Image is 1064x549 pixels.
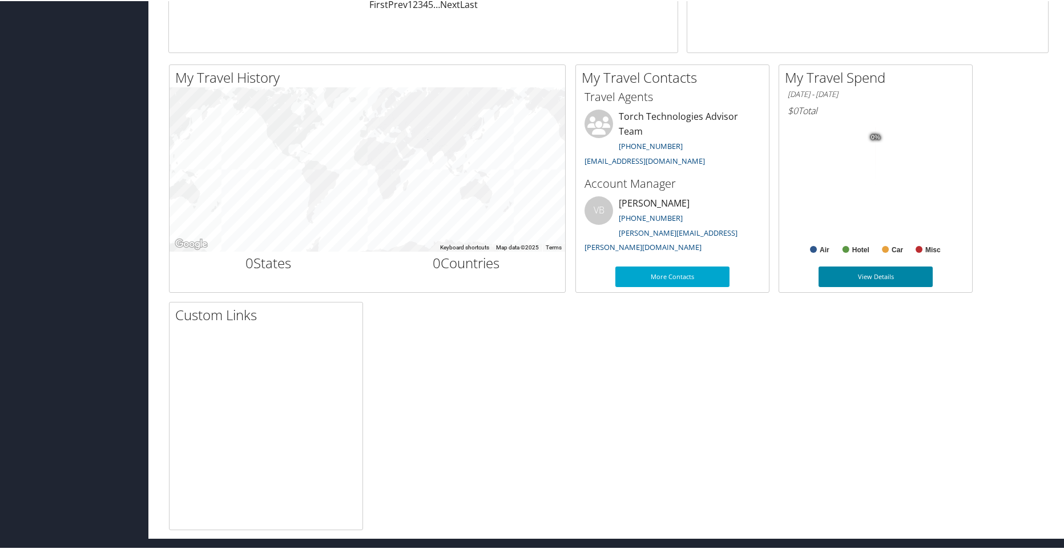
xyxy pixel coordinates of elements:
[925,245,941,253] text: Misc
[785,67,972,86] h2: My Travel Spend
[892,245,903,253] text: Car
[585,195,613,224] div: VB
[788,103,964,116] h6: Total
[585,175,760,191] h3: Account Manager
[582,67,769,86] h2: My Travel Contacts
[546,243,562,249] a: Terms (opens in new tab)
[585,227,737,252] a: [PERSON_NAME][EMAIL_ADDRESS][PERSON_NAME][DOMAIN_NAME]
[496,243,539,249] span: Map data ©2025
[433,252,441,271] span: 0
[619,212,683,222] a: [PHONE_NUMBER]
[585,155,705,165] a: [EMAIL_ADDRESS][DOMAIN_NAME]
[440,243,489,251] button: Keyboard shortcuts
[172,236,210,251] img: Google
[178,252,359,272] h2: States
[245,252,253,271] span: 0
[585,88,760,104] h3: Travel Agents
[175,67,565,86] h2: My Travel History
[852,245,869,253] text: Hotel
[175,304,362,324] h2: Custom Links
[788,88,964,99] h6: [DATE] - [DATE]
[376,252,557,272] h2: Countries
[579,108,766,169] li: Torch Technologies Advisor Team
[615,265,730,286] a: More Contacts
[172,236,210,251] a: Open this area in Google Maps (opens a new window)
[619,140,683,150] a: [PHONE_NUMBER]
[820,245,829,253] text: Air
[579,195,766,256] li: [PERSON_NAME]
[871,133,880,140] tspan: 0%
[819,265,933,286] a: View Details
[788,103,798,116] span: $0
